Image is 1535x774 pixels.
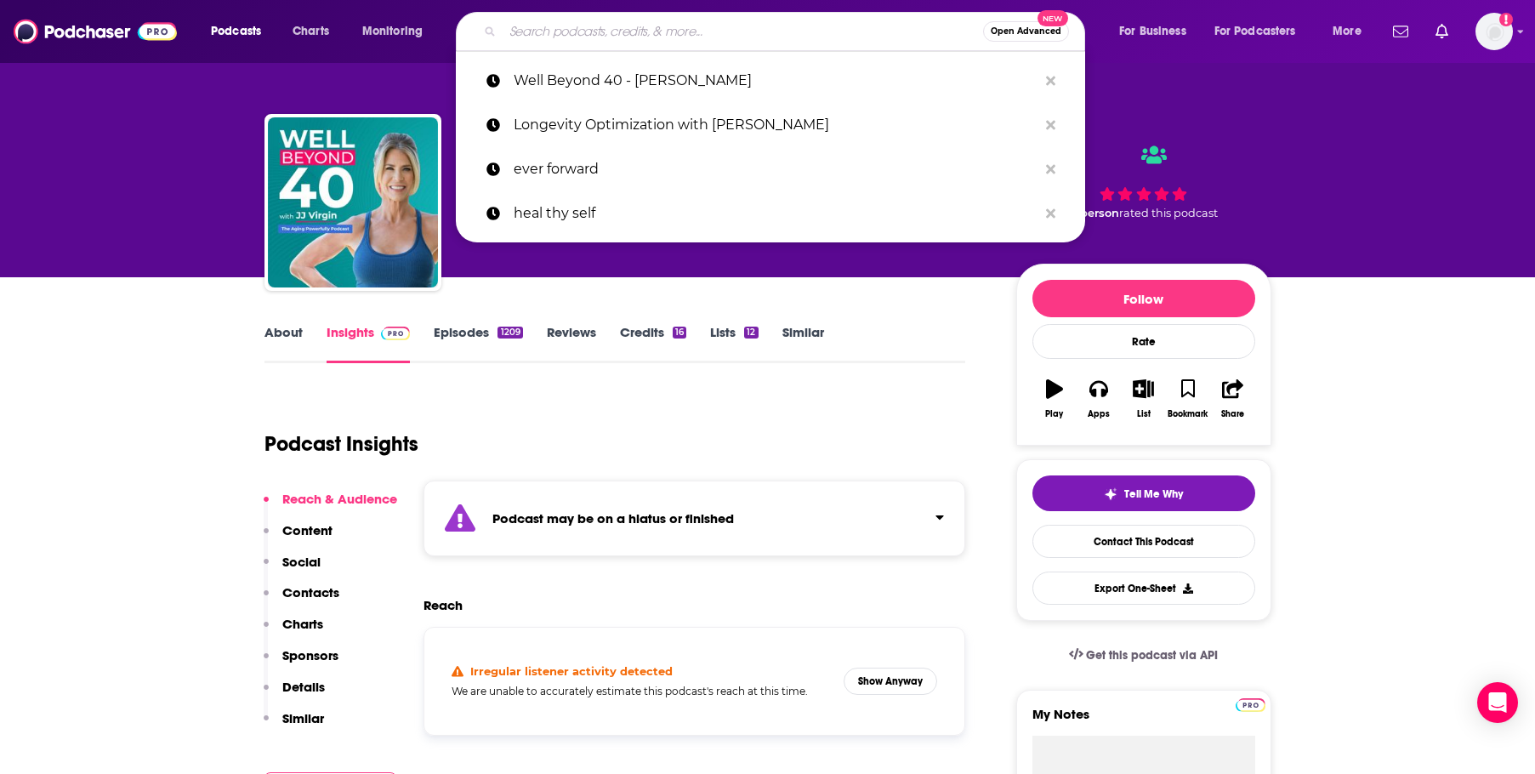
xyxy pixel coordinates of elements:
input: Search podcasts, credits, & more... [503,18,983,45]
p: Content [282,522,333,538]
span: Podcasts [211,20,261,43]
a: Episodes1209 [434,324,522,363]
button: Details [264,679,325,710]
a: InsightsPodchaser Pro [327,324,411,363]
button: tell me why sparkleTell Me Why [1032,475,1255,511]
div: Open Intercom Messenger [1477,682,1518,723]
button: Bookmark [1166,368,1210,430]
section: Click to expand status details [424,481,966,556]
span: rated this podcast [1119,207,1218,219]
button: Social [264,554,321,585]
span: 1 person [1072,207,1119,219]
span: Get this podcast via API [1086,648,1218,663]
span: Logged in as Ashley_Beenen [1475,13,1513,50]
button: Follow [1032,280,1255,317]
div: 1 personrated this podcast [1016,129,1271,235]
p: Charts [282,616,323,632]
div: Apps [1088,409,1110,419]
h2: Reach [424,597,463,613]
button: Sponsors [264,647,338,679]
p: Longevity Optimization with Kayla Barnes-Lentz [514,103,1038,147]
a: ever forward [456,147,1085,191]
a: Show notifications dropdown [1429,17,1455,46]
button: open menu [199,18,283,45]
a: Pro website [1236,696,1265,712]
strong: Podcast may be on a hiatus or finished [492,510,734,526]
button: List [1121,368,1165,430]
div: List [1137,409,1151,419]
p: Details [282,679,325,695]
a: Contact This Podcast [1032,525,1255,558]
div: 12 [744,327,758,339]
a: Longevity Optimization with [PERSON_NAME] [456,103,1085,147]
button: open menu [1321,18,1383,45]
div: Play [1045,409,1063,419]
button: Contacts [264,584,339,616]
img: Podchaser Pro [1236,698,1265,712]
a: Show notifications dropdown [1386,17,1415,46]
button: Play [1032,368,1077,430]
img: Podchaser - Follow, Share and Rate Podcasts [14,15,177,48]
button: Content [264,522,333,554]
button: open menu [350,18,445,45]
button: Charts [264,616,323,647]
a: About [264,324,303,363]
button: open menu [1203,18,1321,45]
button: Apps [1077,368,1121,430]
p: ever forward [514,147,1038,191]
div: Bookmark [1168,409,1208,419]
svg: Add a profile image [1499,13,1513,26]
button: Show profile menu [1475,13,1513,50]
button: open menu [1107,18,1208,45]
a: Reviews [547,324,596,363]
a: Well Beyond 40 - [PERSON_NAME] [456,59,1085,103]
span: For Podcasters [1214,20,1296,43]
p: Well Beyond 40 - JJ Virgin [514,59,1038,103]
button: Show Anyway [844,668,937,695]
h5: We are unable to accurately estimate this podcast's reach at this time. [452,685,831,697]
img: tell me why sparkle [1104,487,1117,501]
p: Social [282,554,321,570]
a: Similar [782,324,824,363]
button: Export One-Sheet [1032,572,1255,605]
button: Open AdvancedNew [983,21,1069,42]
img: Podchaser Pro [381,327,411,340]
span: More [1333,20,1362,43]
img: User Profile [1475,13,1513,50]
h4: Irregular listener activity detected [470,664,673,678]
div: Share [1221,409,1244,419]
p: Reach & Audience [282,491,397,507]
a: Get this podcast via API [1055,635,1232,676]
p: Sponsors [282,647,338,663]
p: Similar [282,710,324,726]
button: Reach & Audience [264,491,397,522]
a: heal thy self [456,191,1085,236]
span: New [1038,10,1068,26]
h1: Podcast Insights [264,431,418,457]
button: Share [1210,368,1254,430]
span: Charts [293,20,329,43]
div: Rate [1032,324,1255,359]
div: Search podcasts, credits, & more... [472,12,1101,51]
button: Similar [264,710,324,742]
a: Charts [281,18,339,45]
img: Well Beyond 40 [268,117,438,287]
p: heal thy self [514,191,1038,236]
label: My Notes [1032,706,1255,736]
p: Contacts [282,584,339,600]
span: Tell Me Why [1124,487,1183,501]
div: 16 [673,327,686,339]
a: Credits16 [620,324,686,363]
span: Monitoring [362,20,423,43]
a: Lists12 [710,324,758,363]
span: For Business [1119,20,1186,43]
div: 1209 [497,327,522,339]
span: Open Advanced [991,27,1061,36]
